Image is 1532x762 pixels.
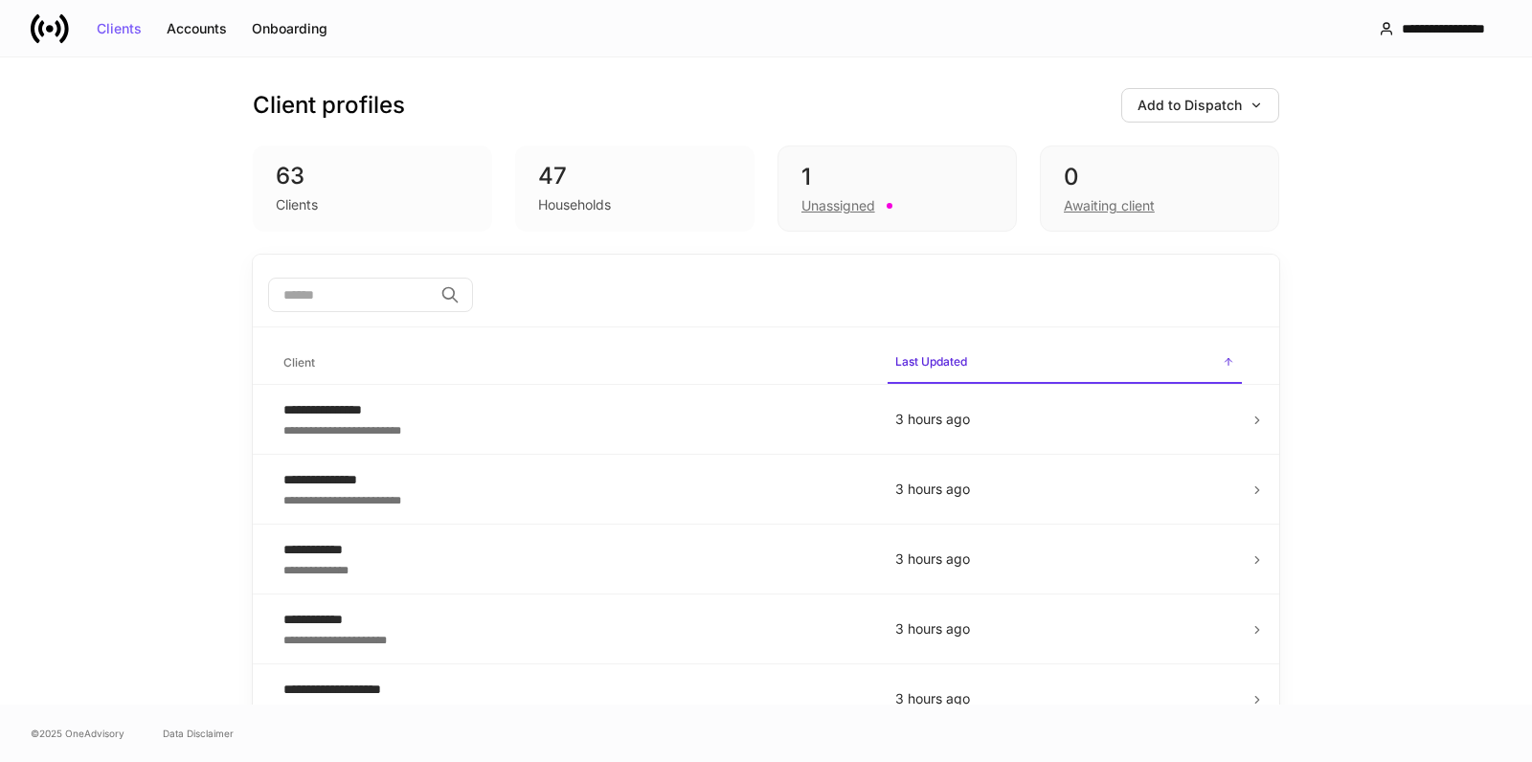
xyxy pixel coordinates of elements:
p: 3 hours ago [895,410,1234,429]
button: Accounts [154,13,239,44]
h6: Client [283,353,315,371]
span: Client [276,344,872,383]
div: 0Awaiting client [1040,146,1279,232]
p: 3 hours ago [895,549,1234,569]
div: Onboarding [252,22,327,35]
h3: Client profiles [253,90,405,121]
div: 1Unassigned [777,146,1017,232]
p: 3 hours ago [895,480,1234,499]
h6: Last Updated [895,352,967,370]
a: Data Disclaimer [163,726,234,741]
div: Add to Dispatch [1138,99,1263,112]
div: 47 [538,161,732,191]
button: Add to Dispatch [1121,88,1279,123]
div: Clients [276,195,318,214]
div: Unassigned [801,196,875,215]
button: Onboarding [239,13,340,44]
button: Clients [84,13,154,44]
div: 63 [276,161,469,191]
span: © 2025 OneAdvisory [31,726,124,741]
div: Households [538,195,611,214]
div: 1 [801,162,993,192]
p: 3 hours ago [895,619,1234,639]
div: Awaiting client [1064,196,1155,215]
p: 3 hours ago [895,689,1234,708]
div: Clients [97,22,142,35]
div: Accounts [167,22,227,35]
div: 0 [1064,162,1255,192]
span: Last Updated [888,343,1242,384]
